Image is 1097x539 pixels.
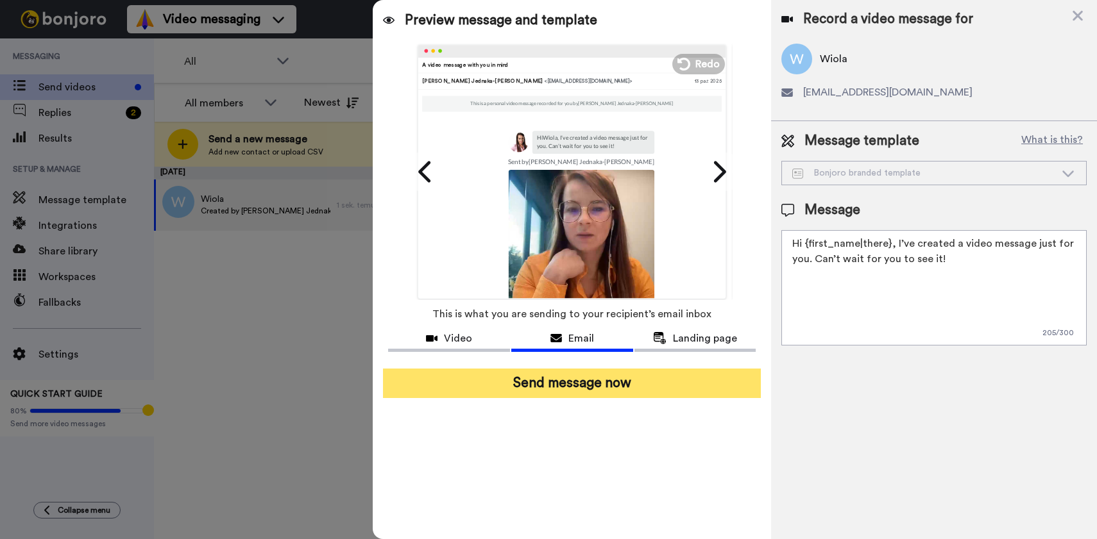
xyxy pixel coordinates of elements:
div: [PERSON_NAME] Jednaka-[PERSON_NAME] [422,77,695,85]
textarea: Hi {first_name|there}, I’ve created a video message just for you. Can’t wait for you to see it! [781,230,1087,345]
span: Landing page [673,331,737,346]
span: [EMAIL_ADDRESS][DOMAIN_NAME] [803,85,973,100]
button: What is this? [1017,131,1087,151]
span: Message [804,201,860,220]
span: Message template [804,131,919,151]
div: Bonjoro branded template [792,167,1055,179]
span: This is what you are sending to your recipient’s email inbox [432,300,711,328]
img: ACg8ocLN4HGnONdoWGO7PPo1R7D_EJqj6MVpquDNPU37c2q2DtyMTco=s96-c [509,132,529,152]
p: This is a personal video message recorded for you by [PERSON_NAME] Jednaka-[PERSON_NAME] [471,101,674,107]
p: Hi Wiola , I’ve created a video message just for you. Can’t wait for you to see it! [537,134,649,150]
span: Email [568,331,594,346]
div: 13 paź 2025 [695,77,722,85]
span: Video [444,331,472,346]
img: 9k= [509,169,655,315]
td: Sent by [PERSON_NAME] Jednaka-[PERSON_NAME] [509,154,655,170]
img: Message-temps.svg [792,169,803,179]
button: Send message now [383,369,761,398]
